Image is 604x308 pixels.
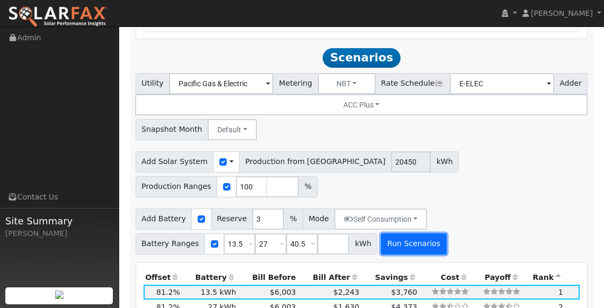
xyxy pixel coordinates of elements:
[136,233,206,255] span: Battery Ranges
[298,270,361,285] th: Bill After
[323,48,401,68] span: Scenarios
[283,209,303,230] span: %
[531,9,593,17] span: [PERSON_NAME]
[239,151,392,173] span: Production from [GEOGRAPHIC_DATA]
[136,151,214,173] span: Add Solar System
[318,73,376,94] button: NBT
[55,291,64,299] img: retrieve
[554,73,588,94] span: Adder
[391,288,417,296] span: $3,760
[273,73,318,94] span: Metering
[485,273,511,282] span: Payoff
[238,270,298,285] th: Bill Before
[136,73,170,94] span: Utility
[144,270,182,285] th: Offset
[375,73,450,94] span: Rate Schedule
[298,176,317,197] span: %
[182,270,238,285] th: Battery
[558,288,563,296] span: 1
[270,288,296,296] span: $6,003
[136,119,209,140] span: Snapshot Month
[381,233,446,255] button: Run Scenarios
[211,209,253,230] span: Reserve
[136,209,192,230] span: Add Battery
[349,233,377,255] span: kWh
[334,209,427,230] button: Self Consumption
[375,273,408,282] span: Savings
[5,214,113,228] span: Site Summary
[450,73,554,94] input: Select a Rate Schedule
[169,73,273,94] input: Select a Utility
[156,288,180,296] span: 81.2%
[136,176,217,197] span: Production Ranges
[303,209,335,230] span: Mode
[5,228,113,239] div: [PERSON_NAME]
[208,119,257,140] button: Default
[333,288,359,296] span: $2,243
[135,94,588,115] button: ACC Plus
[8,6,108,28] img: SolarFax
[532,273,554,282] span: Rank
[182,285,238,300] td: 13.5 kWh
[441,273,459,282] span: Cost
[430,151,459,173] span: kWh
